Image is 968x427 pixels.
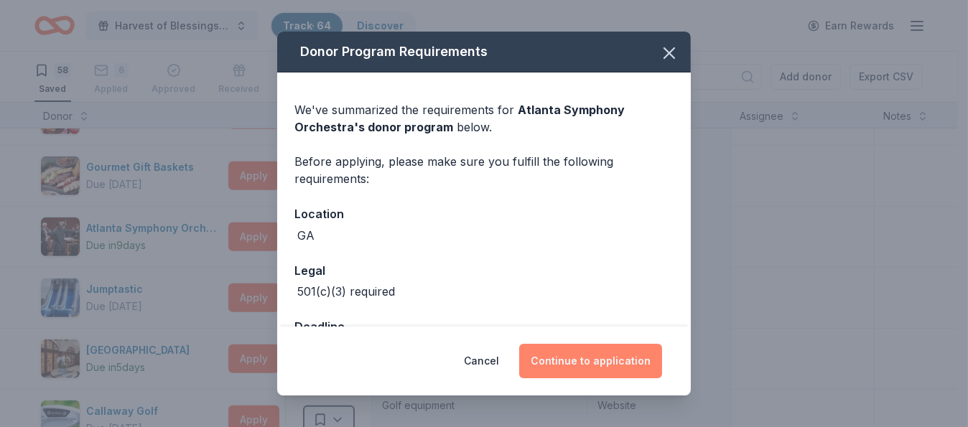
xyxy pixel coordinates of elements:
div: Location [294,205,674,223]
div: Deadline [294,317,674,336]
button: Continue to application [519,344,662,378]
div: GA [297,227,315,244]
div: Legal [294,261,674,280]
div: Before applying, please make sure you fulfill the following requirements: [294,153,674,187]
button: Cancel [464,344,499,378]
div: We've summarized the requirements for below. [294,101,674,136]
div: Donor Program Requirements [277,32,691,72]
div: 501(c)(3) required [297,283,395,300]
